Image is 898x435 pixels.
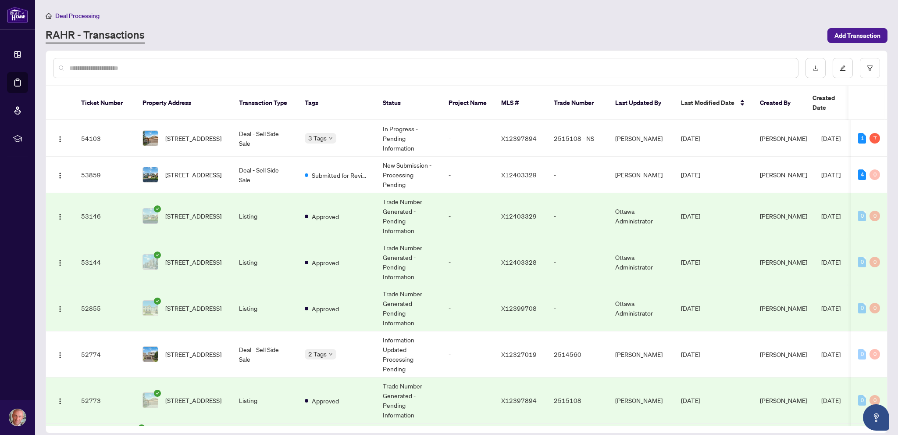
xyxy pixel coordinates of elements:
td: - [442,377,494,424]
td: Trade Number Generated - Pending Information [376,239,442,285]
td: Deal - Sell Side Sale [232,331,298,377]
span: [STREET_ADDRESS] [165,257,221,267]
span: [DATE] [681,212,700,220]
span: Approved [312,212,339,221]
span: filter [867,65,873,71]
button: Open asap [863,404,889,431]
span: check-circle [138,424,145,431]
span: edit [840,65,846,71]
button: Add Transaction [827,28,887,43]
span: [STREET_ADDRESS] [165,170,221,180]
td: [PERSON_NAME] [608,157,674,193]
td: Listing [232,193,298,239]
img: thumbnail-img [143,255,158,270]
td: Ottawa Administrator [608,239,674,285]
td: - [442,157,494,193]
img: Profile Icon [9,409,26,426]
span: [DATE] [681,134,700,142]
th: Tags [298,86,376,120]
td: Trade Number Generated - Pending Information [376,285,442,331]
td: - [547,239,608,285]
span: [STREET_ADDRESS] [165,133,221,143]
span: down [328,136,333,140]
span: X12327019 [501,350,537,358]
div: 0 [869,211,880,221]
span: [DATE] [681,171,700,179]
span: check-circle [154,205,161,212]
span: Deal Processing [55,12,100,20]
img: tab_keywords_by_traffic_grey.svg [87,51,94,58]
th: Last Modified Date [674,86,753,120]
th: MLS # [494,86,547,120]
td: - [442,285,494,331]
img: Logo [57,352,64,359]
td: Listing [232,377,298,424]
td: 52773 [74,377,135,424]
button: filter [860,58,880,78]
button: Logo [53,209,67,223]
button: Logo [53,255,67,269]
span: check-circle [154,390,161,397]
button: Logo [53,301,67,315]
td: - [547,193,608,239]
img: thumbnail-img [143,209,158,223]
span: [STREET_ADDRESS] [165,349,221,359]
span: X12403328 [501,258,537,266]
img: thumbnail-img [143,131,158,146]
img: Logo [57,306,64,313]
span: 3 Tags [308,133,327,143]
span: [STREET_ADDRESS] [165,303,221,313]
th: Trade Number [547,86,608,120]
td: Ottawa Administrator [608,285,674,331]
div: 4 [858,169,866,180]
td: In Progress - Pending Information [376,120,442,157]
span: check-circle [154,252,161,259]
td: 52774 [74,331,135,377]
div: Domain: [PERSON_NAME][DOMAIN_NAME] [23,23,145,30]
button: download [805,58,826,78]
span: [PERSON_NAME] [760,350,807,358]
img: logo_orange.svg [14,14,21,21]
td: 2515108 [547,377,608,424]
td: [PERSON_NAME] [608,120,674,157]
span: [DATE] [821,171,841,179]
div: 0 [869,303,880,313]
span: 2 Tags [308,349,327,359]
span: X12397894 [501,134,537,142]
span: Last Modified Date [681,98,734,108]
td: 53859 [74,157,135,193]
th: Created By [753,86,805,120]
td: - [547,157,608,193]
div: Domain Overview [33,52,78,58]
span: [DATE] [681,258,700,266]
span: [DATE] [681,304,700,312]
img: Logo [57,259,64,266]
span: [DATE] [821,396,841,404]
th: Transaction Type [232,86,298,120]
td: Listing [232,239,298,285]
button: edit [833,58,853,78]
span: check-circle [154,298,161,305]
span: [DATE] [821,304,841,312]
span: [DATE] [821,258,841,266]
span: [STREET_ADDRESS] [165,395,221,405]
div: 0 [858,303,866,313]
img: thumbnail-img [143,393,158,408]
div: 0 [858,395,866,406]
td: 2515108 - NS [547,120,608,157]
td: 53144 [74,239,135,285]
td: Trade Number Generated - Pending Information [376,193,442,239]
a: RAHR - Transactions [46,28,145,43]
button: Logo [53,131,67,145]
div: 0 [869,257,880,267]
button: Logo [53,393,67,407]
span: Submitted for Review [312,170,369,180]
span: Approved [312,258,339,267]
th: Created Date [805,86,867,120]
div: 0 [869,395,880,406]
span: [PERSON_NAME] [760,258,807,266]
img: thumbnail-img [143,301,158,316]
td: 53146 [74,193,135,239]
span: Approved [312,396,339,406]
span: Approved [312,304,339,313]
